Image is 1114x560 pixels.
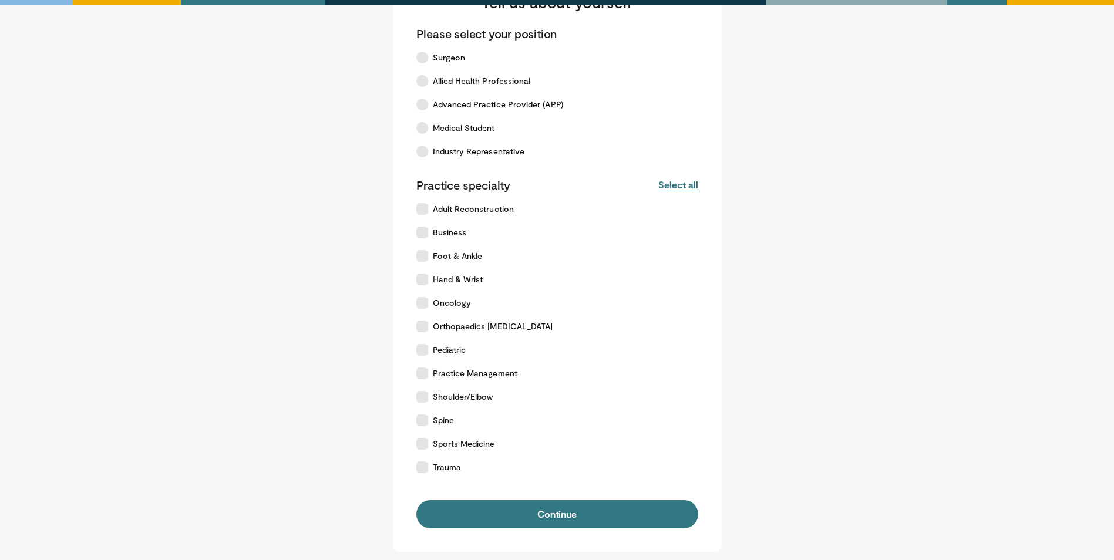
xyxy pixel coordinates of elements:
p: Practice specialty [416,177,510,193]
span: Pediatric [433,344,466,356]
span: Surgeon [433,52,466,63]
span: Medical Student [433,122,495,134]
span: Industry Representative [433,146,525,157]
span: Sports Medicine [433,438,495,450]
span: Practice Management [433,367,517,379]
span: Adult Reconstruction [433,203,514,215]
span: Hand & Wrist [433,274,483,285]
span: Oncology [433,297,472,309]
span: Trauma [433,461,461,473]
button: Select all [658,178,698,191]
span: Orthopaedics [MEDICAL_DATA] [433,321,553,332]
span: Business [433,227,467,238]
span: Advanced Practice Provider (APP) [433,99,563,110]
span: Spine [433,414,454,426]
p: Please select your position [416,26,557,41]
span: Allied Health Professional [433,75,531,87]
span: Shoulder/Elbow [433,391,493,403]
span: Foot & Ankle [433,250,483,262]
button: Continue [416,500,698,528]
